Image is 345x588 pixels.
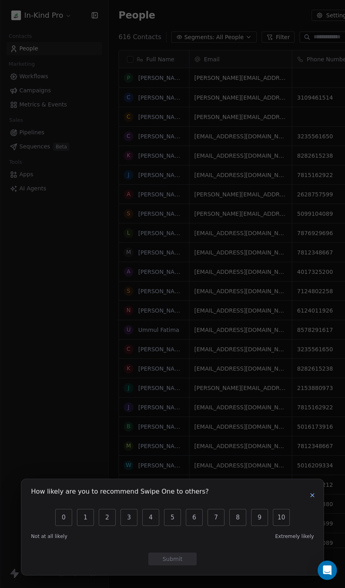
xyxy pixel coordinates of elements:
button: 10 [273,509,290,526]
button: 9 [251,509,268,526]
button: 5 [164,509,181,526]
h1: How likely are you to recommend Swipe One to others? [31,489,209,497]
span: Not at all likely [31,533,67,540]
button: Submit [148,553,197,565]
button: 6 [186,509,203,526]
span: Extremely likely [275,533,314,540]
button: 4 [142,509,159,526]
button: 8 [229,509,246,526]
button: 3 [121,509,137,526]
button: 7 [208,509,224,526]
button: 1 [77,509,94,526]
button: 0 [55,509,72,526]
button: 2 [99,509,116,526]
